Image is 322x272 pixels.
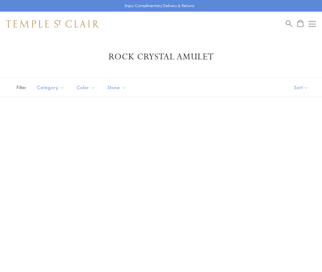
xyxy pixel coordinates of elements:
[72,81,100,94] button: Color
[280,78,322,97] button: Show sort by
[309,20,316,28] button: Open navigation
[297,20,303,28] a: Open Shopping Bag
[286,20,292,28] a: Search
[15,51,307,62] h1: Rock Crystal Amulet
[34,84,69,91] span: Category
[32,81,69,94] button: Category
[74,84,100,91] span: Color
[104,84,131,91] span: Stone
[125,3,194,9] p: Enjoy Complimentary Delivery & Returns
[103,81,131,94] button: Stone
[6,20,99,28] img: Temple St. Clair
